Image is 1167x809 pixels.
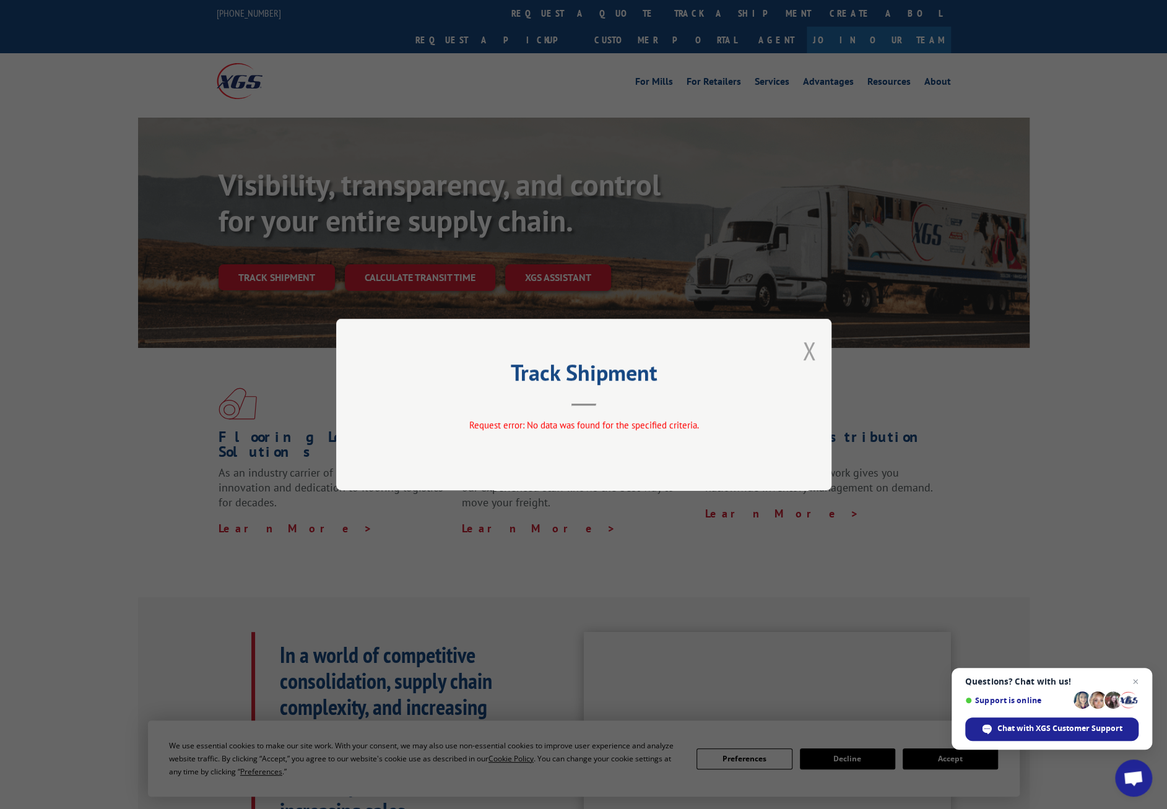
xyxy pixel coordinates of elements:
span: Close chat [1128,674,1143,689]
span: Support is online [965,696,1069,705]
div: Open chat [1115,759,1152,797]
span: Chat with XGS Customer Support [997,723,1122,734]
span: Questions? Chat with us! [965,677,1139,686]
span: Request error: No data was found for the specified criteria. [469,419,698,431]
h2: Track Shipment [398,364,770,387]
button: Close modal [802,334,816,367]
div: Chat with XGS Customer Support [965,717,1139,741]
